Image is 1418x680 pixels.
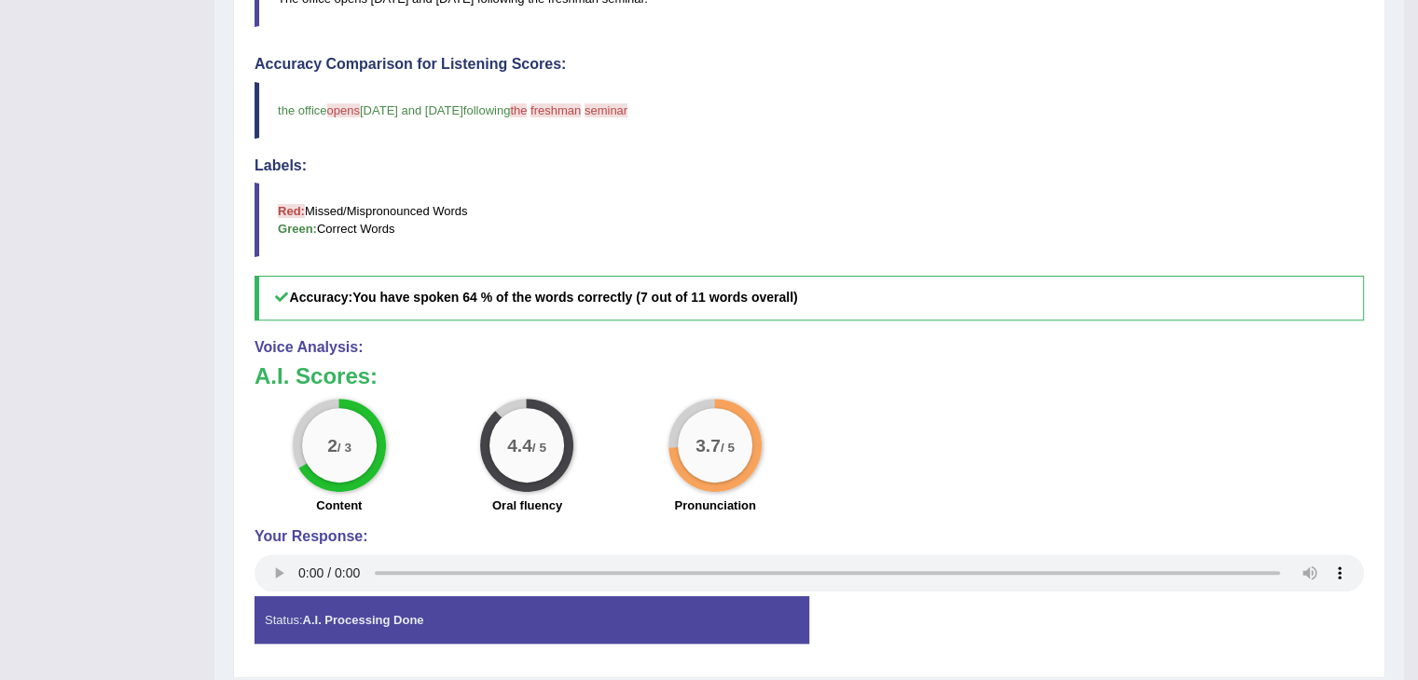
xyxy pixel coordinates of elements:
small: / 3 [337,440,351,454]
h5: Accuracy: [255,276,1364,320]
span: freshman [530,103,581,117]
small: / 5 [532,440,546,454]
span: following [463,103,511,117]
h4: Labels: [255,157,1364,174]
strong: A.I. Processing Done [302,613,423,627]
h4: Accuracy Comparison for Listening Scores: [255,56,1364,73]
label: Pronunciation [674,496,755,514]
span: [DATE] and [DATE] [360,103,463,117]
small: / 5 [721,440,735,454]
b: A.I. Scores: [255,363,378,388]
big: 2 [327,435,337,456]
blockquote: Missed/Mispronounced Words Correct Words [255,183,1364,257]
span: the office [278,103,327,117]
b: You have spoken 64 % of the words correctly (7 out of 11 words overall) [352,290,797,305]
big: 4.4 [508,435,533,456]
b: Red: [278,204,305,218]
span: the [510,103,527,117]
b: Green: [278,222,317,236]
h4: Your Response: [255,528,1364,545]
label: Oral fluency [492,496,562,514]
div: Status: [255,596,809,644]
label: Content [316,496,362,514]
span: seminar [585,103,627,117]
h4: Voice Analysis: [255,339,1364,356]
span: opens [327,103,360,117]
big: 3.7 [695,435,721,456]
